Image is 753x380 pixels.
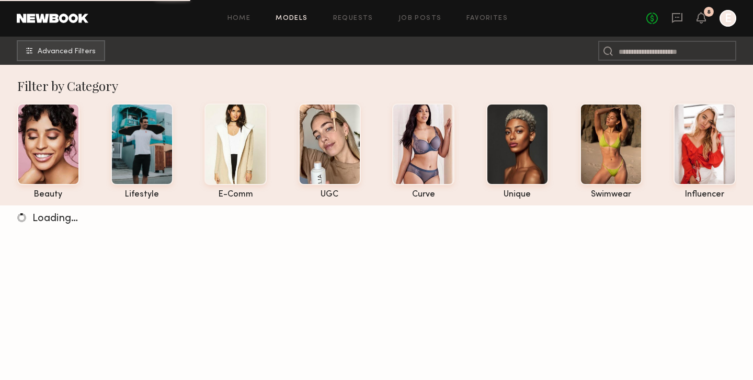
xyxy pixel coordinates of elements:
[333,15,373,22] a: Requests
[720,10,736,27] a: E
[32,214,78,224] span: Loading…
[299,190,361,199] div: UGC
[466,15,508,22] a: Favorites
[276,15,307,22] a: Models
[398,15,442,22] a: Job Posts
[17,190,79,199] div: beauty
[227,15,251,22] a: Home
[204,190,267,199] div: e-comm
[674,190,736,199] div: influencer
[17,40,105,61] button: Advanced Filters
[38,48,96,55] span: Advanced Filters
[17,77,736,94] div: Filter by Category
[111,190,173,199] div: lifestyle
[486,190,549,199] div: unique
[707,9,711,15] div: 8
[580,190,642,199] div: swimwear
[392,190,454,199] div: curve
